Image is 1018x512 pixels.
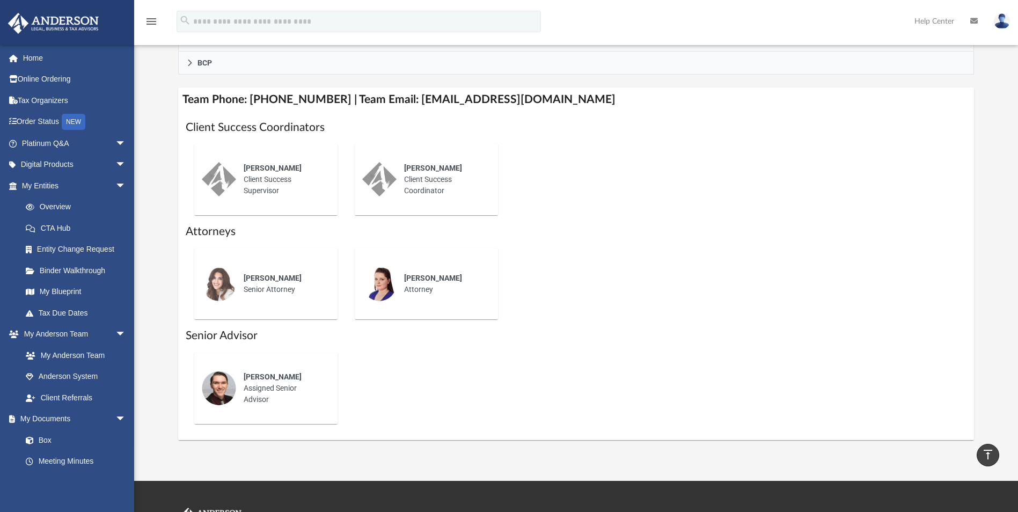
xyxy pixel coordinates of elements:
[15,302,142,324] a: Tax Due Dates
[15,196,142,218] a: Overview
[8,408,137,430] a: My Documentsarrow_drop_down
[244,274,302,282] span: [PERSON_NAME]
[197,59,212,67] span: BCP
[994,13,1010,29] img: User Pic
[236,364,330,413] div: Assigned Senior Advisor
[8,47,142,69] a: Home
[178,87,973,112] h4: Team Phone: [PHONE_NUMBER] | Team Email: [EMAIL_ADDRESS][DOMAIN_NAME]
[8,175,142,196] a: My Entitiesarrow_drop_down
[115,324,137,346] span: arrow_drop_down
[404,164,462,172] span: [PERSON_NAME]
[115,133,137,155] span: arrow_drop_down
[362,162,397,196] img: thumbnail
[15,281,137,303] a: My Blueprint
[15,239,142,260] a: Entity Change Request
[15,366,137,387] a: Anderson System
[5,13,102,34] img: Anderson Advisors Platinum Portal
[397,265,490,303] div: Attorney
[982,448,994,461] i: vertical_align_top
[15,451,137,472] a: Meeting Minutes
[186,224,966,239] h1: Attorneys
[62,114,85,130] div: NEW
[15,387,137,408] a: Client Referrals
[15,345,131,366] a: My Anderson Team
[8,69,142,90] a: Online Ordering
[145,20,158,28] a: menu
[8,133,142,154] a: Platinum Q&Aarrow_drop_down
[236,265,330,303] div: Senior Attorney
[404,274,462,282] span: [PERSON_NAME]
[186,120,966,135] h1: Client Success Coordinators
[15,472,131,493] a: Forms Library
[178,52,973,75] a: BCP
[244,372,302,381] span: [PERSON_NAME]
[236,155,330,204] div: Client Success Supervisor
[115,408,137,430] span: arrow_drop_down
[115,154,137,176] span: arrow_drop_down
[145,15,158,28] i: menu
[8,90,142,111] a: Tax Organizers
[8,154,142,175] a: Digital Productsarrow_drop_down
[362,267,397,301] img: thumbnail
[8,324,137,345] a: My Anderson Teamarrow_drop_down
[8,111,142,133] a: Order StatusNEW
[15,260,142,281] a: Binder Walkthrough
[202,371,236,405] img: thumbnail
[244,164,302,172] span: [PERSON_NAME]
[186,328,966,343] h1: Senior Advisor
[397,155,490,204] div: Client Success Coordinator
[179,14,191,26] i: search
[202,267,236,301] img: thumbnail
[977,444,999,466] a: vertical_align_top
[15,217,142,239] a: CTA Hub
[202,162,236,196] img: thumbnail
[15,429,131,451] a: Box
[115,175,137,197] span: arrow_drop_down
